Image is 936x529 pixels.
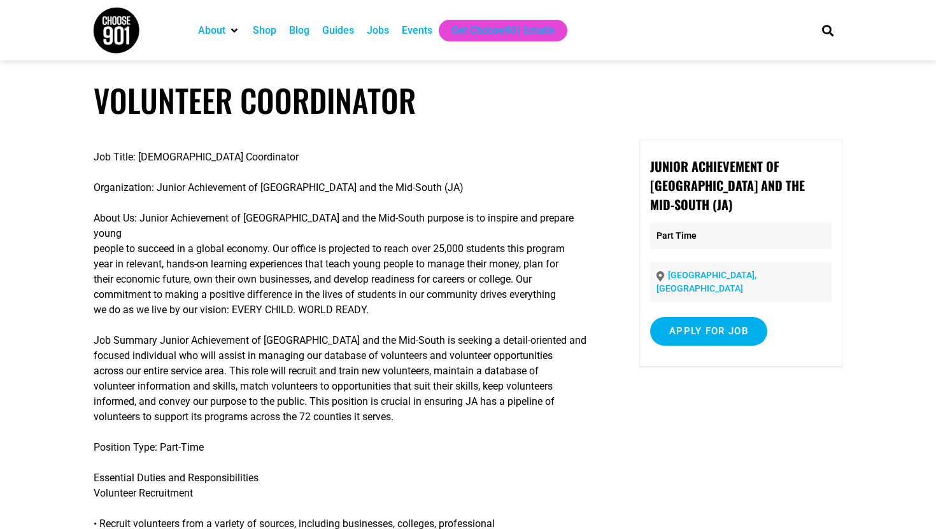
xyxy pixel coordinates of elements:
[650,223,832,249] p: Part Time
[253,23,276,38] a: Shop
[94,333,602,425] p: Job Summary Junior Achievement of [GEOGRAPHIC_DATA] and the Mid-South is seeking a detail-oriente...
[94,81,842,119] h1: Volunteer Coordinator
[94,440,602,455] p: Position Type: Part-Time
[192,20,246,41] div: About
[322,23,354,38] a: Guides
[367,23,389,38] a: Jobs
[289,23,309,38] a: Blog
[94,180,602,195] p: Organization: Junior Achievement of [GEOGRAPHIC_DATA] and the Mid-South (JA)
[192,20,800,41] nav: Main nav
[650,317,767,346] input: Apply for job
[198,23,225,38] a: About
[656,270,756,293] a: [GEOGRAPHIC_DATA], [GEOGRAPHIC_DATA]
[94,470,602,501] p: Essential Duties and Responsibilities Volunteer Recruitment
[650,157,805,214] strong: Junior Achievement of [GEOGRAPHIC_DATA] and the Mid-South (JA)
[402,23,432,38] a: Events
[818,20,839,41] div: Search
[94,150,602,165] p: Job Title: [DEMOGRAPHIC_DATA] Coordinator
[451,23,555,38] a: Get Choose901 Emails
[94,211,602,318] p: About Us: Junior Achievement of [GEOGRAPHIC_DATA] and the Mid-South purpose is to inspire and pre...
